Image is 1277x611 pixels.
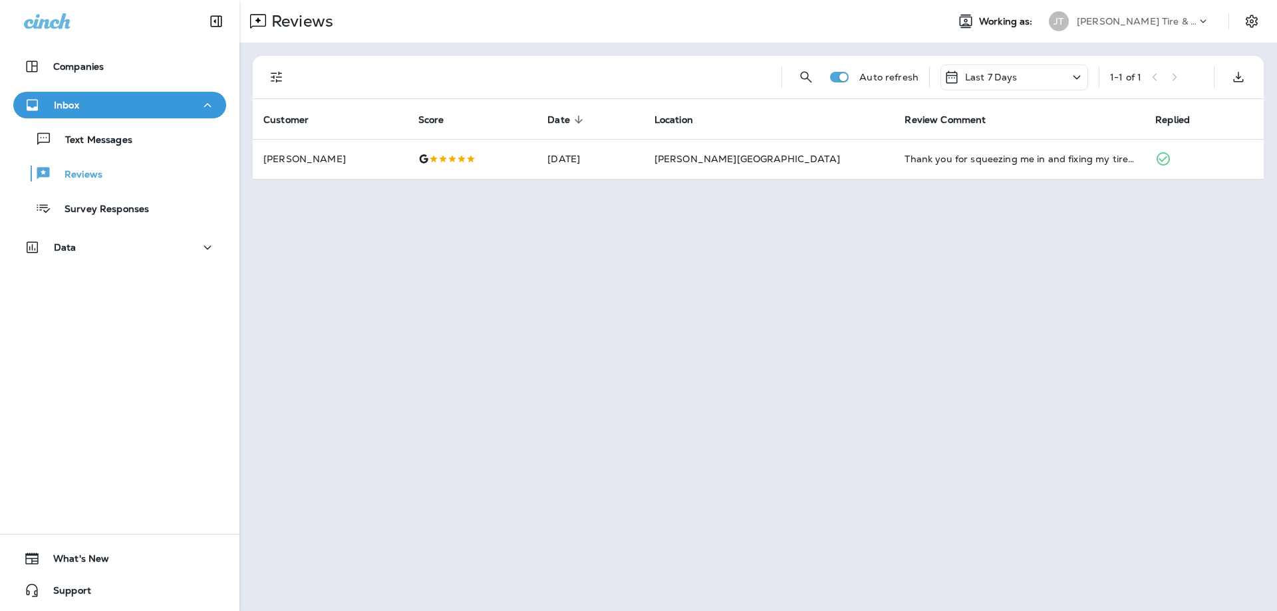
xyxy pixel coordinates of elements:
[965,72,1018,82] p: Last 7 Days
[40,585,91,601] span: Support
[13,53,226,80] button: Companies
[1049,11,1069,31] div: JT
[13,545,226,572] button: What's New
[1077,16,1197,27] p: [PERSON_NAME] Tire & Auto
[13,92,226,118] button: Inbox
[654,114,710,126] span: Location
[418,114,462,126] span: Score
[263,114,326,126] span: Customer
[905,152,1134,166] div: Thank you for squeezing me in and fixing my tire. Awesome service and great customer service!!
[13,160,226,187] button: Reviews
[13,194,226,222] button: Survey Responses
[859,72,919,82] p: Auto refresh
[51,203,149,216] p: Survey Responses
[905,114,1003,126] span: Review Comment
[40,553,109,569] span: What's New
[51,169,102,182] p: Reviews
[263,114,309,126] span: Customer
[537,139,643,179] td: [DATE]
[13,125,226,153] button: Text Messages
[654,114,693,126] span: Location
[263,64,290,90] button: Filters
[54,100,79,110] p: Inbox
[793,64,819,90] button: Search Reviews
[13,234,226,261] button: Data
[1155,114,1190,126] span: Replied
[547,114,570,126] span: Date
[13,577,226,604] button: Support
[418,114,444,126] span: Score
[1110,72,1141,82] div: 1 - 1 of 1
[53,61,104,72] p: Companies
[979,16,1036,27] span: Working as:
[1240,9,1264,33] button: Settings
[263,154,397,164] p: [PERSON_NAME]
[905,114,986,126] span: Review Comment
[198,8,235,35] button: Collapse Sidebar
[654,153,840,165] span: [PERSON_NAME][GEOGRAPHIC_DATA]
[52,134,132,147] p: Text Messages
[1155,114,1207,126] span: Replied
[1225,64,1252,90] button: Export as CSV
[54,242,76,253] p: Data
[547,114,587,126] span: Date
[266,11,333,31] p: Reviews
